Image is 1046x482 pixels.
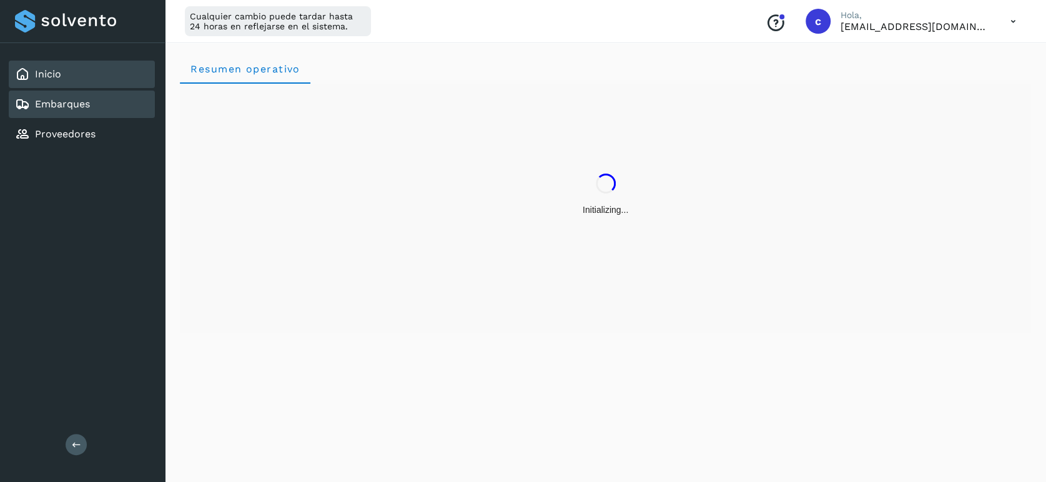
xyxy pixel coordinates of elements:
a: Embarques [35,98,90,110]
a: Inicio [35,68,61,80]
a: Proveedores [35,128,96,140]
div: Inicio [9,61,155,88]
div: Embarques [9,91,155,118]
div: Proveedores [9,120,155,148]
p: cavila@niagarawater.com [841,21,990,32]
span: Resumen operativo [190,63,300,75]
div: Cualquier cambio puede tardar hasta 24 horas en reflejarse en el sistema. [185,6,371,36]
p: Hola, [841,10,990,21]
